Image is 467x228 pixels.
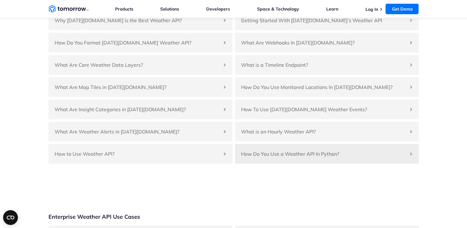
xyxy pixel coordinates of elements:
[241,83,407,91] h4: How Do You Use Monitored Locations In [DATE][DOMAIN_NAME]?
[55,106,220,113] h4: What Are Insight Categories in [DATE][DOMAIN_NAME]?
[241,17,407,24] h4: Getting Started With [DATE][DOMAIN_NAME]’s Weather API
[235,144,419,164] div: How Do You Use a Weather API In Python?
[235,77,419,97] div: How Do You Use Monitored Locations In [DATE][DOMAIN_NAME]?
[160,6,179,12] a: Solutions
[326,6,338,12] a: Learn
[235,33,419,53] div: What Are Webhooks In [DATE][DOMAIN_NAME]?
[48,122,232,141] div: What Are Weather Alerts in [DATE][DOMAIN_NAME]?
[55,61,220,69] h4: What Are Core Weather Data Layers?
[115,6,133,12] a: Products
[55,128,220,135] h4: What Are Weather Alerts in [DATE][DOMAIN_NAME]?
[257,6,299,12] a: Space & Technology
[241,61,407,69] h4: What is a Timeline Endpoint?
[55,39,220,46] h4: How Do You Format [DATE][DOMAIN_NAME] Weather API?
[48,55,232,75] div: What Are Core Weather Data Layers?
[206,6,230,12] a: Developers
[48,99,232,119] div: What Are Insight Categories in [DATE][DOMAIN_NAME]?
[48,144,232,164] div: How to Use Weather API?
[235,55,419,75] div: What is a Timeline Endpoint?
[48,213,140,221] h3: Enterprise Weather API Use Cases
[241,150,407,158] h4: How Do You Use a Weather API In Python?
[241,128,407,135] h4: What is an Hourly Weather API?
[235,122,419,141] div: What is an Hourly Weather API?
[365,6,378,12] a: Log In
[48,11,232,30] div: Why [DATE][DOMAIN_NAME] is the Best Weather API?
[48,4,89,14] a: Home link
[241,106,407,113] h4: How To Use [DATE][DOMAIN_NAME] Weather Events?
[55,83,220,91] h4: What Are Map Tiles in [DATE][DOMAIN_NAME]?
[55,150,220,158] h4: How to Use Weather API?
[241,39,407,46] h4: What Are Webhooks In [DATE][DOMAIN_NAME]?
[48,77,232,97] div: What Are Map Tiles in [DATE][DOMAIN_NAME]?
[235,99,419,119] div: How To Use [DATE][DOMAIN_NAME] Weather Events?
[55,17,220,24] h4: Why [DATE][DOMAIN_NAME] is the Best Weather API?
[48,33,232,53] div: How Do You Format [DATE][DOMAIN_NAME] Weather API?
[386,4,419,14] a: Get Demo
[235,11,419,30] div: Getting Started With [DATE][DOMAIN_NAME]’s Weather API
[3,210,18,225] button: Open CMP widget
